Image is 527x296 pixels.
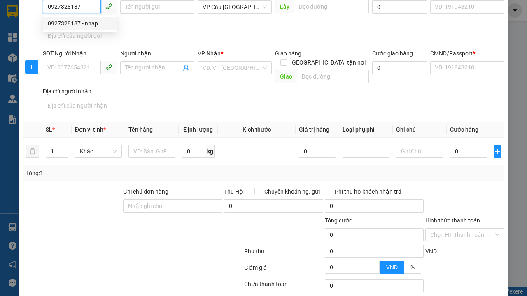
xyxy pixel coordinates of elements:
[297,70,368,83] input: Dọc đường
[183,65,189,71] span: user-add
[243,126,271,133] span: Kích thước
[43,49,117,58] div: SĐT Người Nhận
[372,50,413,57] label: Cước giao hàng
[123,199,222,213] input: Ghi chú đơn hàng
[203,1,267,13] span: VP Cầu Sài Gòn
[123,188,168,195] label: Ghi chú đơn hàng
[494,145,501,158] button: plus
[275,50,301,57] span: Giao hàng
[26,169,204,178] div: Tổng: 1
[372,61,427,74] input: Cước giao hàng
[184,126,213,133] span: Định lượng
[425,217,480,224] label: Hình thức thanh toán
[275,70,297,83] span: Giao
[128,145,175,158] input: VD: Bàn, Ghế
[325,217,352,224] span: Tổng cước
[393,122,446,138] th: Ghi chú
[25,60,38,74] button: plus
[26,64,38,70] span: plus
[339,122,393,138] th: Loại phụ phí
[243,263,324,277] div: Giảm giá
[120,49,194,58] div: Người nhận
[48,19,112,28] div: 0927328187 - nhạp
[396,145,443,158] input: Ghi Chú
[224,188,243,195] span: Thu Hộ
[43,29,117,42] input: Địa chỉ của người gửi
[287,58,369,67] span: [GEOGRAPHIC_DATA] tận nơi
[299,145,336,158] input: 0
[198,50,221,57] span: VP Nhận
[128,126,153,133] span: Tên hàng
[26,145,39,158] button: delete
[243,280,324,294] div: Chưa thanh toán
[331,187,405,196] span: Phí thu hộ khách nhận trả
[450,126,478,133] span: Cước hàng
[372,0,427,14] input: Cước lấy hàng
[425,248,437,254] span: VND
[494,148,501,155] span: plus
[43,87,117,96] div: Địa chỉ người nhận
[43,17,117,30] div: 0927328187 - nhạp
[430,49,504,58] div: CMND/Passport
[386,264,398,271] span: VND
[410,264,415,271] span: %
[243,247,324,261] div: Phụ thu
[105,3,112,9] span: phone
[46,126,52,133] span: SL
[261,187,323,196] span: Chuyển khoản ng. gửi
[80,145,117,157] span: Khác
[206,145,215,158] span: kg
[299,126,329,133] span: Giá trị hàng
[43,99,117,112] input: Địa chỉ của người nhận
[105,64,112,70] span: phone
[75,126,106,133] span: Đơn vị tính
